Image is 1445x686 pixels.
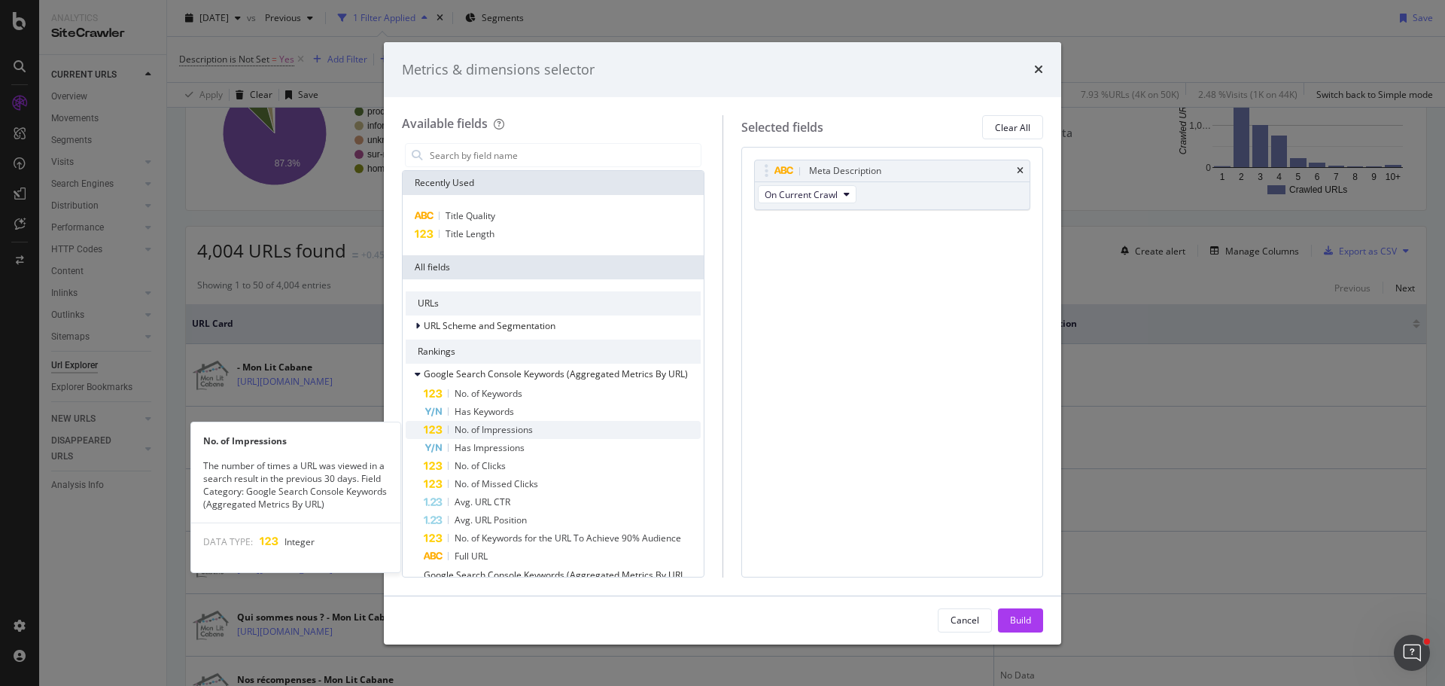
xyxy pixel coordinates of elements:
[455,387,522,400] span: No. of Keywords
[455,495,510,508] span: Avg. URL CTR
[42,24,74,36] div: v 4.0.25
[765,188,838,201] span: On Current Crawl
[187,89,230,99] div: Mots-clés
[741,119,823,136] div: Selected fields
[455,477,538,490] span: No. of Missed Clicks
[809,163,881,178] div: Meta Description
[446,209,495,222] span: Title Quality
[455,423,533,436] span: No. of Impressions
[1034,60,1043,80] div: times
[24,24,36,36] img: logo_orange.svg
[78,89,116,99] div: Domaine
[406,340,701,364] div: Rankings
[39,39,170,51] div: Domaine: [DOMAIN_NAME]
[191,434,400,447] div: No. of Impressions
[995,121,1030,134] div: Clear All
[998,608,1043,633] button: Build
[455,459,506,472] span: No. of Clicks
[403,255,704,279] div: All fields
[982,115,1043,139] button: Clear All
[171,87,183,99] img: tab_keywords_by_traffic_grey.svg
[403,171,704,195] div: Recently Used
[446,227,494,240] span: Title Length
[384,42,1061,645] div: modal
[424,569,685,594] span: Google Search Console Keywords (Aggregated Metrics By URL and Country)
[455,441,525,454] span: Has Impressions
[24,39,36,51] img: website_grey.svg
[402,115,488,132] div: Available fields
[758,185,856,203] button: On Current Crawl
[938,608,992,633] button: Cancel
[754,160,1031,210] div: Meta DescriptiontimesOn Current Crawl
[455,514,527,526] span: Avg. URL Position
[951,614,979,627] div: Cancel
[191,459,400,511] div: The number of times a URL was viewed in a search result in the previous 30 days. Field Category: ...
[424,319,555,332] span: URL Scheme and Segmentation
[1010,614,1031,627] div: Build
[455,532,681,544] span: No. of Keywords for the URL To Achieve 90% Audience
[1017,166,1024,175] div: times
[402,60,595,80] div: Metrics & dimensions selector
[1394,635,1430,671] iframe: Intercom live chat
[424,367,688,380] span: Google Search Console Keywords (Aggregated Metrics By URL)
[61,87,73,99] img: tab_domain_overview_orange.svg
[428,144,701,166] input: Search by field name
[406,291,701,316] div: URLs
[455,550,488,563] span: Full URL
[455,405,514,418] span: Has Keywords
